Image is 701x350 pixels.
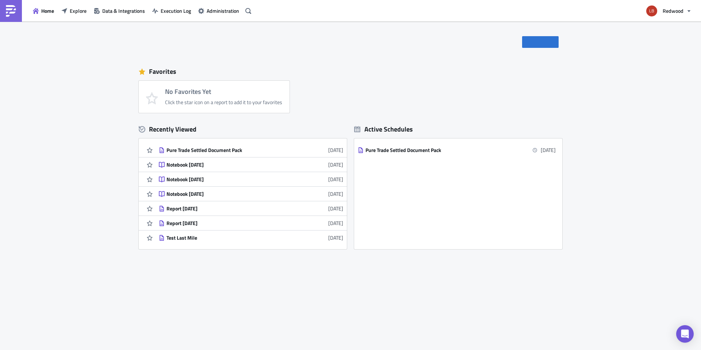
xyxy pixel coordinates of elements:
span: Administration [207,7,239,15]
time: 2024-11-06T12:11:55Z [328,234,343,241]
div: Recently Viewed [139,124,347,135]
h4: No Favorites Yet [165,88,282,95]
button: Explore [58,5,90,16]
time: 2025-09-04T09:06:13Z [328,219,343,227]
a: Notebook [DATE][DATE] [159,187,343,201]
div: Test Last Mile [166,235,294,241]
span: Home [41,7,54,15]
div: Pure Trade Settled Document Pack [166,147,294,153]
time: 2025-09-22 08:00 [541,146,556,154]
span: Data & Integrations [102,7,145,15]
div: Notebook [DATE] [166,176,294,183]
div: Click the star icon on a report to add it to your favorites [165,99,282,106]
button: Data & Integrations [90,5,149,16]
div: Notebook [DATE] [166,191,294,197]
a: Notebook [DATE][DATE] [159,157,343,172]
div: Favorites [139,66,562,77]
button: Home [29,5,58,16]
div: Open Intercom Messenger [676,325,694,343]
button: Redwood [642,3,696,19]
time: 2025-09-11T11:04:38Z [328,146,343,154]
div: Active Schedules [354,125,413,133]
div: Pure Trade Settled Document Pack [365,147,493,153]
a: Pure Trade Settled Document Pack[DATE] [159,143,343,157]
button: Administration [195,5,243,16]
div: Report [DATE] [166,205,294,212]
a: Report [DATE][DATE] [159,216,343,230]
time: 2025-09-04T09:06:37Z [328,205,343,212]
button: Execution Log [149,5,195,16]
time: 2025-09-04T09:17:36Z [328,190,343,198]
a: Notebook [DATE][DATE] [159,172,343,186]
span: Explore [70,7,87,15]
img: PushMetrics [5,5,17,17]
span: Redwood [663,7,683,15]
a: Pure Trade Settled Document Pack[DATE] [358,143,556,157]
div: Notebook [DATE] [166,161,294,168]
a: Test Last Mile[DATE] [159,231,343,245]
img: Avatar [646,5,658,17]
time: 2025-09-04T09:20:37Z [328,175,343,183]
span: Execution Log [161,7,191,15]
div: Report [DATE] [166,220,294,227]
time: 2025-09-11T08:16:07Z [328,161,343,168]
a: Report [DATE][DATE] [159,201,343,216]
